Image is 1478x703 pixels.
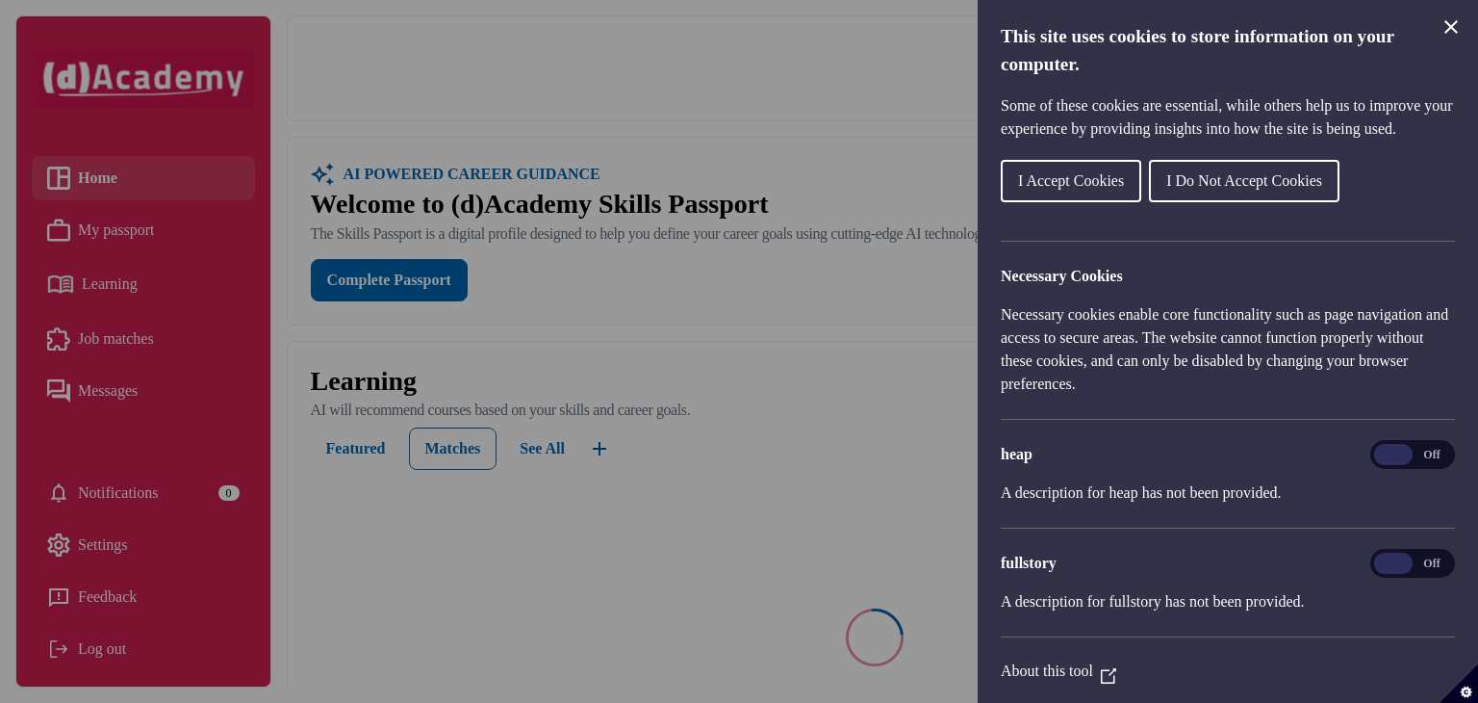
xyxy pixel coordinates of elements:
button: Set cookie preferences [1440,664,1478,703]
p: A description for heap has not been provided. [1001,482,1455,505]
button: I Accept Cookies [1001,160,1141,202]
span: On [1374,553,1413,574]
button: Close Cookie Control [1440,15,1463,39]
a: About this tool [1001,663,1116,679]
h1: This site uses cookies to store information on your computer. [1001,23,1455,79]
p: Some of these cookies are essential, while others help us to improve your experience by providing... [1001,94,1455,141]
h3: fullstory [1001,552,1455,575]
span: I Accept Cookies [1018,172,1124,189]
span: Off [1413,553,1451,574]
h2: Necessary Cookies [1001,265,1455,288]
p: Necessary cookies enable core functionality such as page navigation and access to secure areas. T... [1001,303,1455,396]
button: I Do Not Accept Cookies [1149,160,1339,202]
span: Off [1413,444,1451,465]
span: I Do Not Accept Cookies [1166,172,1322,189]
h3: heap [1001,443,1455,466]
p: A description for fullstory has not been provided. [1001,590,1455,613]
span: On [1374,444,1413,465]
